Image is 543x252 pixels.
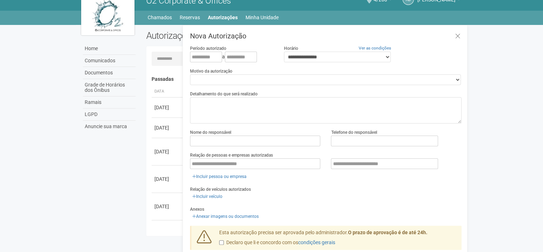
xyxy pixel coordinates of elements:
strong: O prazo de aprovação é de até 24h. [348,230,427,235]
a: Autorizações [208,12,238,22]
label: Declaro que li e concordo com os [219,239,335,246]
a: Chamados [148,12,172,22]
label: Motivo da autorização [190,68,232,74]
a: Incluir veículo [190,193,225,200]
a: Home [83,43,136,55]
a: LGPD [83,109,136,121]
a: Grade de Horários dos Ônibus [83,79,136,96]
a: Comunicados [83,55,136,67]
label: Anexos [190,206,204,212]
a: Documentos [83,67,136,79]
h3: Nova Autorização [190,32,462,40]
div: Esta autorização precisa ser aprovada pelo administrador. [214,229,462,250]
a: Anuncie sua marca [83,121,136,132]
h2: Autorizações [146,30,299,41]
label: Telefone do responsável [331,129,377,136]
label: Detalhamento do que será realizado [190,91,258,97]
div: [DATE] [154,175,181,183]
label: Nome do responsável [190,129,231,136]
a: Anexar imagens ou documentos [190,212,261,220]
a: Reservas [180,12,200,22]
th: Data [152,86,184,98]
label: Horário [284,45,298,52]
div: [DATE] [154,203,181,210]
div: [DATE] [154,124,181,131]
div: a [190,52,273,62]
a: Minha Unidade [246,12,279,22]
a: condições gerais [298,240,335,245]
h4: Passadas [152,77,457,82]
label: Período autorizado [190,45,226,52]
input: Declaro que li e concordo com oscondições gerais [219,240,224,245]
div: [DATE] [154,230,181,237]
a: Ramais [83,96,136,109]
label: Relação de pessoas e empresas autorizadas [190,152,273,158]
label: Relação de veículos autorizados [190,186,251,193]
div: [DATE] [154,148,181,155]
a: Ver as condições [359,46,391,51]
a: Incluir pessoa ou empresa [190,173,249,180]
div: [DATE] [154,104,181,111]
